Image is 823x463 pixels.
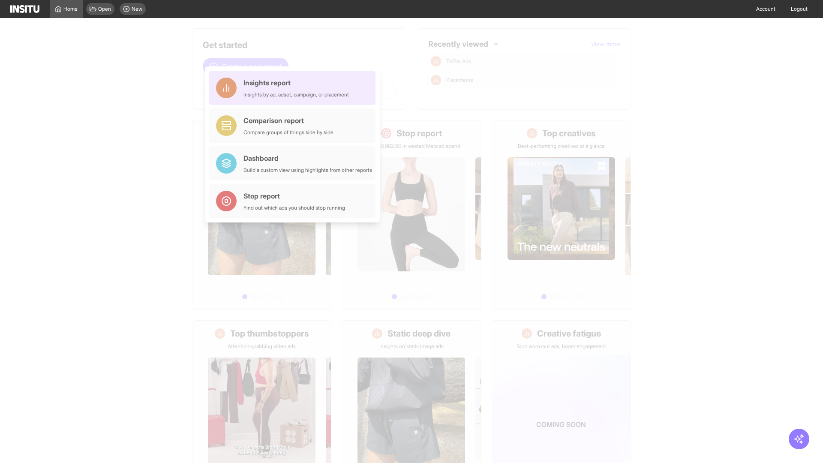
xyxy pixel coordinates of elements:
[243,153,372,163] div: Dashboard
[243,129,333,136] div: Compare groups of things side by side
[243,115,333,126] div: Comparison report
[98,6,111,12] span: Open
[243,167,372,174] div: Build a custom view using highlights from other reports
[10,5,39,13] img: Logo
[132,6,142,12] span: New
[243,91,349,98] div: Insights by ad, adset, campaign, or placement
[63,6,78,12] span: Home
[243,204,345,211] div: Find out which ads you should stop running
[243,191,345,201] div: Stop report
[243,78,349,88] div: Insights report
